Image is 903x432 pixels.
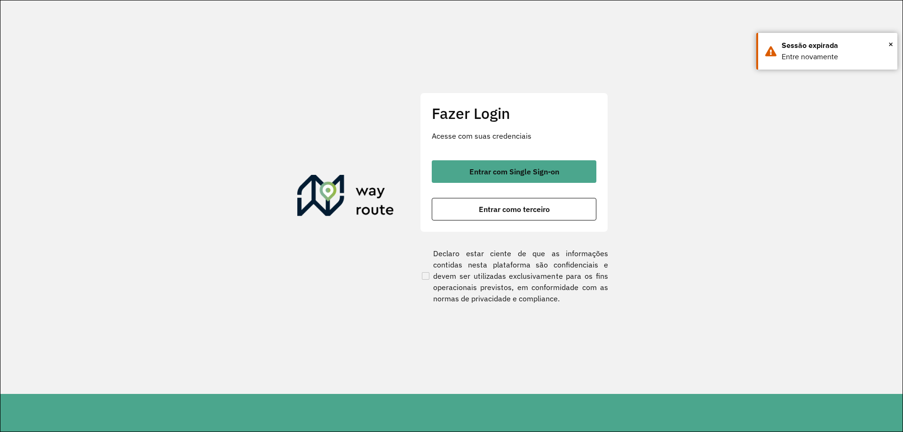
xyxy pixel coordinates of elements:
button: button [432,160,596,183]
div: Sessão expirada [782,40,890,51]
button: button [432,198,596,220]
img: Roteirizador AmbevTech [297,175,394,220]
span: × [888,37,893,51]
h2: Fazer Login [432,104,596,122]
p: Acesse com suas credenciais [432,130,596,141]
span: Entrar como terceiro [479,205,550,213]
span: Entrar com Single Sign-on [469,168,559,175]
div: Entre novamente [782,51,890,63]
label: Declaro estar ciente de que as informações contidas nesta plataforma são confidenciais e devem se... [420,248,608,304]
button: Close [888,37,893,51]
